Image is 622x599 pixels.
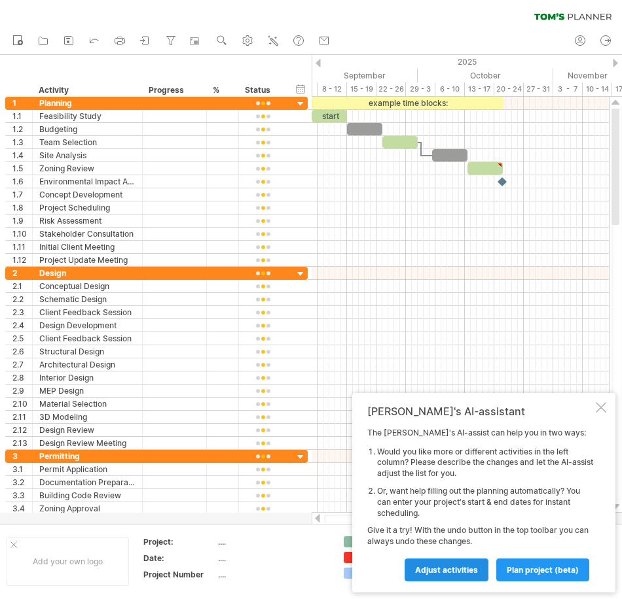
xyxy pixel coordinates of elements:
[39,437,136,449] div: Design Review Meeting
[143,553,215,564] div: Date:
[39,175,136,188] div: Environmental Impact Assessment
[583,82,612,96] div: 10 - 14
[39,280,136,292] div: Conceptual Design
[12,175,32,188] div: 1.6
[12,371,32,384] div: 2.8
[12,293,32,305] div: 2.2
[12,450,32,462] div: 3
[12,149,32,162] div: 1.4
[39,345,136,358] div: Structural Design
[39,149,136,162] div: Site Analysis
[406,82,435,96] div: 29 - 3
[377,486,593,519] li: Or, want help filling out the planning automatically? You can enter your project's start & end da...
[12,489,32,502] div: 3.3
[39,476,136,488] div: Documentation Preparation
[376,82,406,96] div: 22 - 26
[435,82,465,96] div: 6 - 10
[39,411,136,423] div: 3D Modeling
[39,450,136,462] div: Permitting
[12,437,32,449] div: 2.13
[39,241,136,253] div: Initial Client Meeting
[318,82,347,96] div: 8 - 12
[415,565,478,575] span: Adjust activities
[12,110,32,122] div: 1.1
[12,345,32,358] div: 2.6
[39,136,136,148] div: Team Selection
[12,502,32,515] div: 3.4
[149,84,199,97] div: Progress
[12,162,32,175] div: 1.5
[39,162,136,175] div: Zoning Review
[12,385,32,397] div: 2.9
[12,228,32,240] div: 1.10
[496,558,589,581] a: plan project (beta)
[418,69,553,82] div: October 2025
[12,476,32,488] div: 3.2
[12,214,32,227] div: 1.9
[143,536,215,547] div: Project:
[39,97,136,109] div: Planning
[367,428,593,581] div: The [PERSON_NAME]'s AI-assist can help you in two ways: Give it a try! With the undo button in th...
[39,293,136,305] div: Schematic Design
[39,84,135,97] div: Activity
[553,82,583,96] div: 3 - 7
[12,267,32,279] div: 2
[218,553,328,564] div: ....
[465,82,494,96] div: 13 - 17
[213,84,231,97] div: %
[367,405,593,418] div: [PERSON_NAME]'s AI-assistant
[12,123,32,135] div: 1.2
[12,241,32,253] div: 1.11
[39,358,136,371] div: Architectural Design
[218,536,328,547] div: ....
[12,280,32,292] div: 2.1
[12,358,32,371] div: 2.7
[288,69,418,82] div: September 2025
[39,188,136,201] div: Concept Development
[39,123,136,135] div: Budgeting
[12,254,32,266] div: 1.12
[12,306,32,318] div: 2.3
[12,97,32,109] div: 1
[12,319,32,332] div: 2.4
[39,385,136,397] div: MEP Design
[405,558,488,581] a: Adjust activities
[524,82,553,96] div: 27 - 31
[39,228,136,240] div: Stakeholder Consultation
[218,569,328,580] div: ....
[12,463,32,475] div: 3.1
[347,82,376,96] div: 15 - 19
[39,502,136,515] div: Zoning Approval
[312,110,347,122] div: start
[377,447,593,479] li: Would you like more or different activities in the left column? Please describe the changes and l...
[39,424,136,436] div: Design Review
[39,398,136,410] div: Material Selection
[39,489,136,502] div: Building Code Review
[39,267,136,279] div: Design
[12,411,32,423] div: 2.11
[39,214,136,227] div: Risk Assessment
[12,136,32,148] div: 1.3
[39,306,136,318] div: Client Feedback Session
[12,332,32,345] div: 2.5
[143,569,215,580] div: Project Number
[39,254,136,266] div: Project Update Meeting
[39,371,136,384] div: Interior Design
[39,463,136,475] div: Permit Application
[12,188,32,201] div: 1.7
[12,201,32,214] div: 1.8
[245,84,280,97] div: Status
[12,424,32,436] div: 2.12
[7,537,129,586] div: Add your own logo
[494,82,524,96] div: 20 - 24
[39,110,136,122] div: Feasibility Study
[39,319,136,332] div: Design Development
[39,332,136,345] div: Client Feedback Session
[12,398,32,410] div: 2.10
[507,565,579,575] span: plan project (beta)
[39,201,136,214] div: Project Scheduling
[312,97,503,109] div: example time blocks:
